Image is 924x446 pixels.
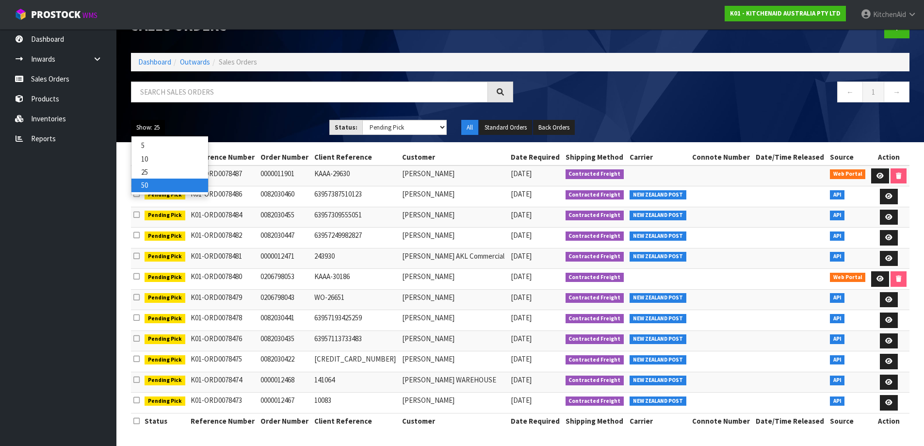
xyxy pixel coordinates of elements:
[258,269,312,290] td: 0206798053
[131,17,513,33] h1: Sales Orders
[830,169,866,179] span: Web Portal
[630,252,686,262] span: NEW ZEALAND POST
[131,139,208,152] a: 5
[145,355,185,365] span: Pending Pick
[312,269,400,290] td: KAAA-30186
[533,120,575,135] button: Back Orders
[312,351,400,372] td: [CREDIT_CARD_NUMBER]
[508,413,563,429] th: Date Required
[400,372,508,393] td: [PERSON_NAME] WAREHOUSE
[312,149,400,165] th: Client Reference
[566,314,624,324] span: Contracted Freight
[188,351,258,372] td: K01-ORD0078475
[312,413,400,429] th: Client Reference
[188,186,258,207] td: K01-ORD0078486
[312,248,400,269] td: 243930
[145,273,185,282] span: Pending Pick
[312,228,400,248] td: 63957249982827
[830,190,845,200] span: API
[630,334,686,344] span: NEW ZEALAND POST
[862,82,884,102] a: 1
[873,10,906,19] span: KitchenAid
[528,82,910,105] nav: Page navigation
[145,231,185,241] span: Pending Pick
[400,330,508,351] td: [PERSON_NAME]
[566,396,624,406] span: Contracted Freight
[145,376,185,385] span: Pending Pick
[138,57,171,66] a: Dashboard
[145,396,185,406] span: Pending Pick
[753,413,827,429] th: Date/Time Released
[258,228,312,248] td: 0082030447
[400,248,508,269] td: [PERSON_NAME] AKL Commercial
[258,413,312,429] th: Order Number
[511,272,532,281] span: [DATE]
[400,351,508,372] td: [PERSON_NAME]
[188,149,258,165] th: Reference Number
[258,207,312,228] td: 0082030455
[312,310,400,331] td: 63957193425259
[511,231,532,240] span: [DATE]
[830,355,845,365] span: API
[830,293,845,303] span: API
[145,314,185,324] span: Pending Pick
[312,330,400,351] td: 63957113733483
[511,210,532,219] span: [DATE]
[145,211,185,220] span: Pending Pick
[400,310,508,331] td: [PERSON_NAME]
[461,120,478,135] button: All
[511,354,532,363] span: [DATE]
[188,289,258,310] td: K01-ORD0078479
[630,231,686,241] span: NEW ZEALAND POST
[258,289,312,310] td: 0206798043
[312,372,400,393] td: 141064
[258,310,312,331] td: 0082030441
[400,207,508,228] td: [PERSON_NAME]
[830,314,845,324] span: API
[258,330,312,351] td: 0082030435
[830,334,845,344] span: API
[312,165,400,186] td: KAAA-29630
[753,149,827,165] th: Date/Time Released
[563,413,627,429] th: Shipping Method
[258,149,312,165] th: Order Number
[400,269,508,290] td: [PERSON_NAME]
[566,252,624,262] span: Contracted Freight
[630,293,686,303] span: NEW ZEALAND POST
[400,228,508,248] td: [PERSON_NAME]
[837,82,863,102] a: ←
[188,248,258,269] td: K01-ORD0078481
[258,165,312,186] td: 0000011901
[566,334,624,344] span: Contracted Freight
[400,149,508,165] th: Customer
[511,189,532,198] span: [DATE]
[479,120,532,135] button: Standard Orders
[630,396,686,406] span: NEW ZEALAND POST
[869,413,909,429] th: Action
[566,190,624,200] span: Contracted Freight
[131,179,208,192] a: 50
[188,207,258,228] td: K01-ORD0078484
[566,355,624,365] span: Contracted Freight
[827,149,869,165] th: Source
[566,273,624,282] span: Contracted Freight
[884,82,909,102] a: →
[508,149,563,165] th: Date Required
[400,165,508,186] td: [PERSON_NAME]
[566,293,624,303] span: Contracted Freight
[312,186,400,207] td: 63957387510123
[830,376,845,385] span: API
[566,376,624,385] span: Contracted Freight
[188,310,258,331] td: K01-ORD0078478
[830,252,845,262] span: API
[145,293,185,303] span: Pending Pick
[82,11,97,20] small: WMS
[827,413,869,429] th: Source
[258,351,312,372] td: 0082030422
[15,8,27,20] img: cube-alt.png
[730,9,841,17] strong: K01 - KITCHENAID AUSTRALIA PTY LTD
[131,152,208,165] a: 10
[335,123,357,132] strong: Status:
[188,393,258,413] td: K01-ORD0078473
[312,289,400,310] td: WO-26651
